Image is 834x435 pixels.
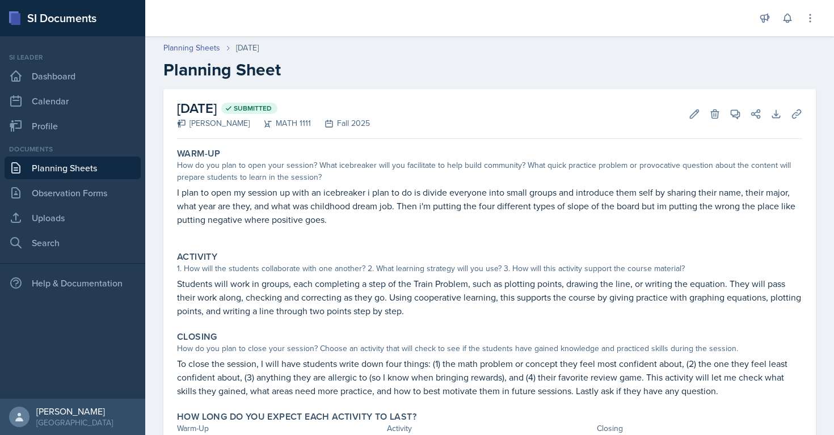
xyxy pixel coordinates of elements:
[177,277,802,318] p: Students will work in groups, each completing a step of the Train Problem, such as plotting point...
[177,98,370,119] h2: [DATE]
[177,357,802,398] p: To close the session, I will have students write down four things: (1) the math problem or concep...
[177,185,802,226] p: I plan to open my session up with an icebreaker i plan to do is divide everyone into small groups...
[5,206,141,229] a: Uploads
[177,331,217,343] label: Closing
[236,42,259,54] div: [DATE]
[311,117,370,129] div: Fall 2025
[36,417,113,428] div: [GEOGRAPHIC_DATA]
[5,52,141,62] div: Si leader
[36,406,113,417] div: [PERSON_NAME]
[5,231,141,254] a: Search
[5,144,141,154] div: Documents
[5,65,141,87] a: Dashboard
[387,423,592,434] div: Activity
[163,60,816,80] h2: Planning Sheet
[5,181,141,204] a: Observation Forms
[234,104,272,113] span: Submitted
[177,251,217,263] label: Activity
[5,272,141,294] div: Help & Documentation
[177,159,802,183] div: How do you plan to open your session? What icebreaker will you facilitate to help build community...
[177,411,416,423] label: How long do you expect each activity to last?
[177,117,250,129] div: [PERSON_NAME]
[5,157,141,179] a: Planning Sheets
[177,423,382,434] div: Warm-Up
[177,148,221,159] label: Warm-Up
[163,42,220,54] a: Planning Sheets
[177,343,802,354] div: How do you plan to close your session? Choose an activity that will check to see if the students ...
[177,263,802,274] div: 1. How will the students collaborate with one another? 2. What learning strategy will you use? 3....
[597,423,802,434] div: Closing
[5,90,141,112] a: Calendar
[250,117,311,129] div: MATH 1111
[5,115,141,137] a: Profile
